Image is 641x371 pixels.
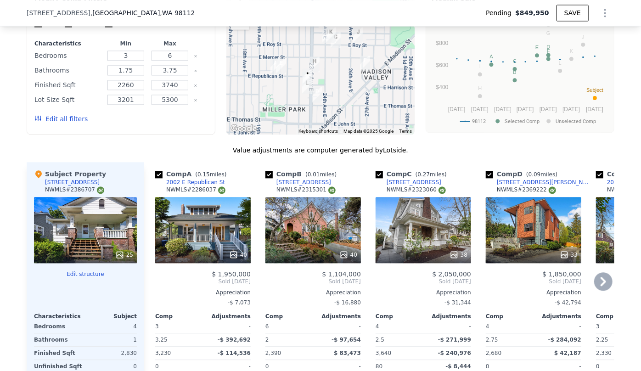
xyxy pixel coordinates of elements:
[529,171,541,178] span: 0.09
[265,169,340,179] div: Comp B
[486,323,489,330] span: 4
[376,169,450,179] div: Comp C
[272,55,290,78] div: 2016 E Republican St
[34,313,85,320] div: Characteristics
[356,52,374,75] div: 428 27th Ave E
[229,123,259,135] a: Open this area in Google Maps (opens a new window)
[194,69,197,73] button: Clear
[106,40,146,47] div: Min
[515,8,549,17] span: $849,950
[596,363,600,370] span: 0
[313,313,361,320] div: Adjustments
[376,179,441,186] a: [STREET_ADDRESS]
[34,347,84,360] div: Finished Sqft
[85,313,137,320] div: Subject
[265,350,281,356] span: 2,390
[218,186,225,194] img: NWMLS Logo
[265,313,313,320] div: Comp
[276,179,331,186] div: [STREET_ADDRESS]
[376,289,471,296] div: Appreciation
[376,350,391,356] span: 3,640
[298,128,338,135] button: Keyboard shortcuts
[166,179,225,186] div: 2002 E Republican St
[191,171,230,178] span: ( miles)
[376,278,471,285] span: Sold [DATE]
[450,250,467,259] div: 38
[582,34,585,39] text: J
[97,186,104,194] img: NWMLS Logo
[155,278,251,285] span: Sold [DATE]
[423,313,471,320] div: Adjustments
[523,171,561,178] span: ( miles)
[479,63,481,69] text: I
[471,106,489,112] text: [DATE]
[486,169,561,179] div: Comp D
[439,186,446,194] img: NWMLS Logo
[34,320,84,333] div: Bedrooms
[556,118,596,124] text: Unselected Comp
[34,93,102,106] div: Lot Size Sqft
[197,171,210,178] span: 0.15
[155,169,230,179] div: Comp A
[540,106,557,112] text: [DATE]
[534,313,581,320] div: Adjustments
[334,350,361,356] span: $ 83,473
[596,4,614,22] button: Show Options
[412,171,450,178] span: ( miles)
[334,299,361,306] span: -$ 16,880
[315,320,361,333] div: -
[436,39,449,46] text: $800
[205,320,251,333] div: -
[155,289,251,296] div: Appreciation
[265,289,361,296] div: Appreciation
[34,169,106,179] div: Subject Property
[322,270,361,278] span: $ 1,104,000
[557,5,589,21] button: SAVE
[490,54,494,59] text: A
[505,118,540,124] text: Selected Comp
[596,323,600,330] span: 3
[34,40,102,47] div: Characteristics
[387,186,446,194] div: NWMLS # 2323060
[203,313,251,320] div: Adjustments
[562,106,580,112] text: [DATE]
[486,333,532,346] div: 2.75
[432,270,471,278] span: $ 2,050,000
[535,45,539,50] text: E
[267,55,284,78] div: 2002 E Republican St
[322,23,340,46] div: 2408 E Roy St
[513,58,517,63] text: C
[513,69,517,75] text: B
[87,320,137,333] div: 4
[166,186,225,194] div: NWMLS # 2286037
[436,62,449,68] text: $600
[517,106,534,112] text: [DATE]
[446,363,471,370] span: -$ 8,444
[417,171,430,178] span: 0.27
[298,74,316,97] div: 325 23rd Ave E
[486,313,534,320] div: Comp
[494,106,512,112] text: [DATE]
[228,299,251,306] span: -$ 7,073
[472,118,486,124] text: 98112
[432,16,608,130] div: A chart.
[309,83,326,106] div: 2312 E Thomas St
[45,179,100,186] div: [STREET_ADDRESS]
[547,48,550,53] text: F
[34,64,102,77] div: Bathrooms
[535,320,581,333] div: -
[376,323,379,330] span: 4
[486,289,581,296] div: Appreciation
[486,350,501,356] span: 2,680
[265,278,361,285] span: Sold [DATE]
[586,87,603,92] text: Subject
[376,363,382,370] span: 80
[486,179,592,186] a: [STREET_ADDRESS][PERSON_NAME]
[332,337,361,343] span: -$ 97,654
[596,350,612,356] span: 2,330
[328,186,336,194] img: NWMLS Logo
[570,48,574,53] text: K
[34,270,137,278] button: Edit structure
[115,250,133,259] div: 25
[438,350,471,356] span: -$ 240,976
